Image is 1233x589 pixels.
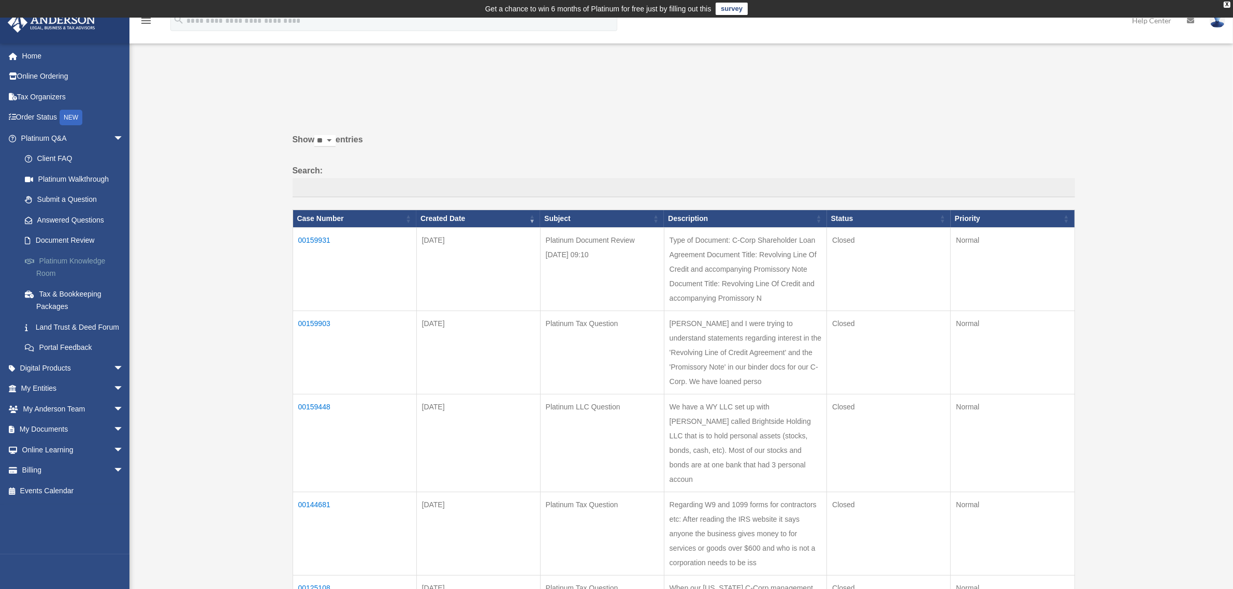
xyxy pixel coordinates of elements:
td: Regarding W9 and 1099 forms for contractors etc: After reading the IRS website it says anyone the... [664,492,826,576]
th: Description: activate to sort column ascending [664,210,826,228]
td: We have a WY LLC set up with [PERSON_NAME] called Brightside Holding LLC that is to hold personal... [664,394,826,492]
img: Anderson Advisors Platinum Portal [5,12,98,33]
a: Platinum Walkthrough [14,169,139,189]
span: arrow_drop_down [113,460,134,481]
td: Closed [827,311,951,394]
th: Status: activate to sort column ascending [827,210,951,228]
td: Normal [951,311,1075,394]
th: Priority: activate to sort column ascending [951,210,1075,228]
td: 00159448 [293,394,416,492]
td: Closed [827,492,951,576]
span: arrow_drop_down [113,128,134,149]
a: survey [716,3,748,15]
td: [PERSON_NAME] and I were trying to understand statements regarding interest in the 'Revolving Lin... [664,311,826,394]
a: Home [7,46,139,66]
label: Search: [293,164,1075,198]
a: Online Ordering [7,66,139,87]
span: arrow_drop_down [113,399,134,420]
div: close [1224,2,1230,8]
a: Billingarrow_drop_down [7,460,139,481]
a: My Entitiesarrow_drop_down [7,378,139,399]
td: 00159931 [293,228,416,311]
a: My Documentsarrow_drop_down [7,419,139,440]
td: Closed [827,228,951,311]
td: [DATE] [416,311,540,394]
td: Platinum LLC Question [540,394,664,492]
a: Platinum Q&Aarrow_drop_down [7,128,139,149]
a: Platinum Knowledge Room [14,251,139,284]
th: Subject: activate to sort column ascending [540,210,664,228]
i: menu [140,14,152,27]
a: Submit a Question [14,189,139,210]
a: menu [140,18,152,27]
td: 00144681 [293,492,416,576]
th: Created Date: activate to sort column ascending [416,210,540,228]
a: Order StatusNEW [7,107,139,128]
td: 00159903 [293,311,416,394]
a: Land Trust & Deed Forum [14,317,139,337]
span: arrow_drop_down [113,378,134,400]
td: Normal [951,394,1075,492]
a: Document Review [14,230,139,251]
div: NEW [60,110,82,125]
span: arrow_drop_down [113,439,134,461]
a: Online Learningarrow_drop_down [7,439,139,460]
input: Search: [293,178,1075,198]
select: Showentries [314,135,336,147]
td: [DATE] [416,492,540,576]
td: Platinum Tax Question [540,311,664,394]
td: Platinum Tax Question [540,492,664,576]
a: Tax Organizers [7,86,139,107]
td: Platinum Document Review [DATE] 09:10 [540,228,664,311]
td: [DATE] [416,228,540,311]
td: Closed [827,394,951,492]
a: My Anderson Teamarrow_drop_down [7,399,139,419]
span: arrow_drop_down [113,419,134,440]
td: Normal [951,492,1075,576]
a: Digital Productsarrow_drop_down [7,358,139,378]
a: Portal Feedback [14,337,139,358]
th: Case Number: activate to sort column ascending [293,210,416,228]
div: Get a chance to win 6 months of Platinum for free just by filling out this [485,3,712,15]
img: User Pic [1210,13,1225,28]
label: Show entries [293,132,1075,157]
td: [DATE] [416,394,540,492]
i: search [173,14,184,25]
td: Normal [951,228,1075,311]
span: arrow_drop_down [113,358,134,379]
a: Tax & Bookkeeping Packages [14,284,139,317]
td: Type of Document: C-Corp Shareholder Loan Agreement Document Title: Revolving Line Of Credit and ... [664,228,826,311]
a: Events Calendar [7,480,139,501]
a: Client FAQ [14,149,139,169]
a: Answered Questions [14,210,134,230]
